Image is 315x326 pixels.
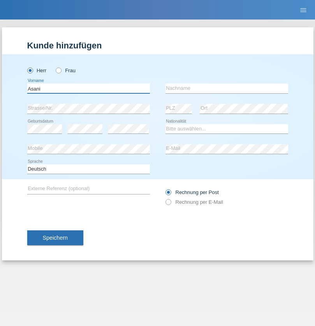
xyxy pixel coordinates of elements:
[27,230,83,245] button: Speichern
[299,6,307,14] i: menu
[27,68,47,73] label: Herr
[165,189,219,195] label: Rechnung per Post
[165,189,171,199] input: Rechnung per Post
[165,199,171,209] input: Rechnung per E-Mail
[296,7,311,12] a: menu
[27,41,288,50] h1: Kunde hinzufügen
[165,199,223,205] label: Rechnung per E-Mail
[43,235,68,241] span: Speichern
[27,68,32,73] input: Herr
[56,68,76,73] label: Frau
[56,68,61,73] input: Frau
